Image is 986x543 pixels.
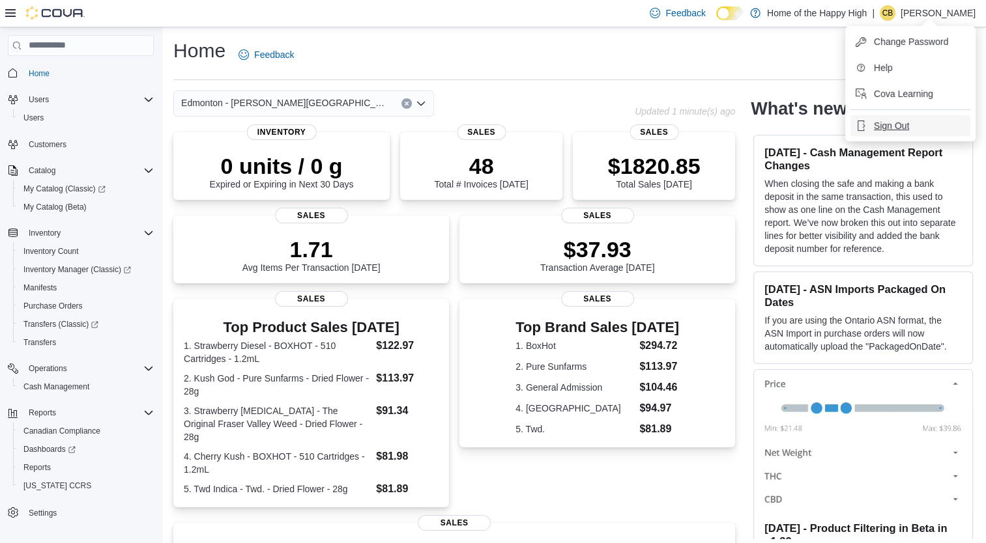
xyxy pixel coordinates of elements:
[401,98,412,109] button: Clear input
[751,98,847,119] h2: What's new
[376,481,439,497] dd: $81.89
[13,279,159,297] button: Manifests
[23,66,55,81] a: Home
[23,361,154,376] span: Operations
[23,382,89,392] span: Cash Management
[18,335,61,350] a: Transfers
[18,441,154,457] span: Dashboards
[13,458,159,477] button: Reports
[716,7,744,20] input: Dark Mode
[23,113,44,123] span: Users
[23,163,61,178] button: Catalog
[184,482,371,495] dt: 5. Twd Indica - Twd. - Dried Flower - 28g
[23,505,62,521] a: Settings
[18,379,94,395] a: Cash Management
[23,426,100,436] span: Canadian Compliance
[880,5,895,21] div: Corrine Basford
[515,381,634,394] dt: 3. General Admission
[515,339,634,352] dt: 1. BoxHot
[23,137,72,152] a: Customers
[23,301,83,311] span: Purchase Orders
[18,244,84,259] a: Inventory Count
[639,338,679,354] dd: $294.72
[874,61,893,74] span: Help
[23,283,57,293] span: Manifests
[3,161,159,180] button: Catalog
[29,408,56,418] span: Reports
[901,5,976,21] p: [PERSON_NAME]
[18,280,62,296] a: Manifests
[18,423,106,439] a: Canadian Compliance
[26,7,85,20] img: Cova
[184,404,371,443] dt: 3. Strawberry [MEDICAL_DATA] - The Original Fraser Valley Weed - Dried Flower - 28g
[18,423,154,439] span: Canadian Compliance
[764,314,962,353] p: If you are using the Ontario ASN format, the ASN Import in purchase orders will now automatically...
[18,298,154,314] span: Purchase Orders
[850,57,970,78] button: Help
[764,283,962,309] h3: [DATE] - ASN Imports Packaged On Dates
[18,478,154,494] span: Washington CCRS
[850,31,970,52] button: Change Password
[18,460,154,475] span: Reports
[29,94,49,105] span: Users
[29,228,61,238] span: Inventory
[850,83,970,104] button: Cova Learning
[561,208,634,223] span: Sales
[561,291,634,307] span: Sales
[13,440,159,458] a: Dashboards
[874,119,909,132] span: Sign Out
[275,208,348,223] span: Sales
[184,372,371,398] dt: 2. Kush God - Pure Sunfarms - Dried Flower - 28g
[767,5,867,21] p: Home of the Happy High
[416,98,426,109] button: Open list of options
[23,92,54,107] button: Users
[540,236,655,273] div: Transaction Average [DATE]
[18,441,81,457] a: Dashboards
[23,462,51,473] span: Reports
[23,163,154,178] span: Catalog
[23,225,154,241] span: Inventory
[630,124,678,140] span: Sales
[764,146,962,172] h3: [DATE] - Cash Management Report Changes
[18,110,154,126] span: Users
[872,5,875,21] p: |
[639,400,679,416] dd: $94.97
[515,360,634,373] dt: 2. Pure Sunfarms
[29,508,57,518] span: Settings
[13,109,159,127] button: Users
[23,319,98,329] span: Transfers (Classic)
[434,153,528,179] p: 48
[18,199,154,215] span: My Catalog (Beta)
[18,460,56,475] a: Reports
[233,42,299,68] a: Feedback
[13,242,159,260] button: Inventory Count
[376,449,439,464] dd: $81.98
[181,95,388,111] span: Edmonton - [PERSON_NAME][GEOGRAPHIC_DATA] - Pop's Cannabis
[23,405,154,421] span: Reports
[18,181,111,197] a: My Catalog (Classic)
[874,35,948,48] span: Change Password
[434,153,528,189] div: Total # Invoices [DATE]
[23,405,61,421] button: Reports
[242,236,381,262] p: 1.71
[874,87,933,100] span: Cova Learning
[882,5,893,21] span: CB
[515,402,634,415] dt: 4. [GEOGRAPHIC_DATA]
[3,224,159,242] button: Inventory
[210,153,354,189] div: Expired or Expiring in Next 30 Days
[18,335,154,350] span: Transfers
[850,115,970,136] button: Sign Out
[247,124,317,140] span: Inventory
[18,262,154,277] span: Inventory Manager (Classic)
[13,378,159,396] button: Cash Management
[23,504,154,520] span: Settings
[515,320,679,335] h3: Top Brand Sales [DATE]
[608,153,701,189] div: Total Sales [DATE]
[376,338,439,354] dd: $122.97
[18,298,88,314] a: Purchase Orders
[29,139,66,150] span: Customers
[13,315,159,333] a: Transfers (Classic)
[18,199,92,215] a: My Catalog (Beta)
[23,92,154,107] span: Users
[13,477,159,495] button: [US_STATE] CCRS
